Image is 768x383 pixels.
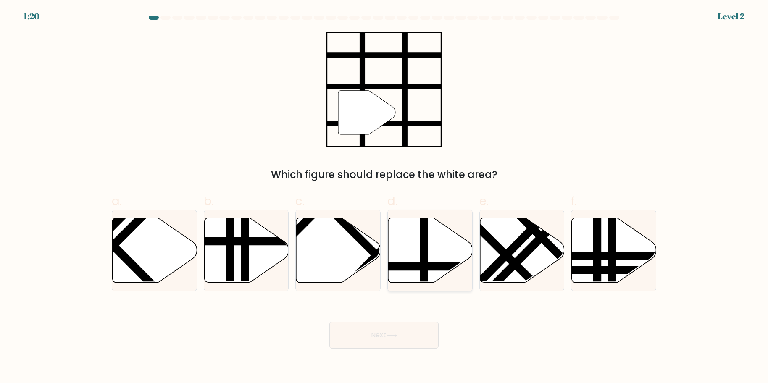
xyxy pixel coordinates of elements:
[24,10,39,23] div: 1:20
[329,322,439,349] button: Next
[479,193,489,209] span: e.
[718,10,744,23] div: Level 2
[295,193,305,209] span: c.
[338,91,395,134] g: "
[117,167,651,182] div: Which figure should replace the white area?
[387,193,397,209] span: d.
[204,193,214,209] span: b.
[112,193,122,209] span: a.
[571,193,577,209] span: f.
